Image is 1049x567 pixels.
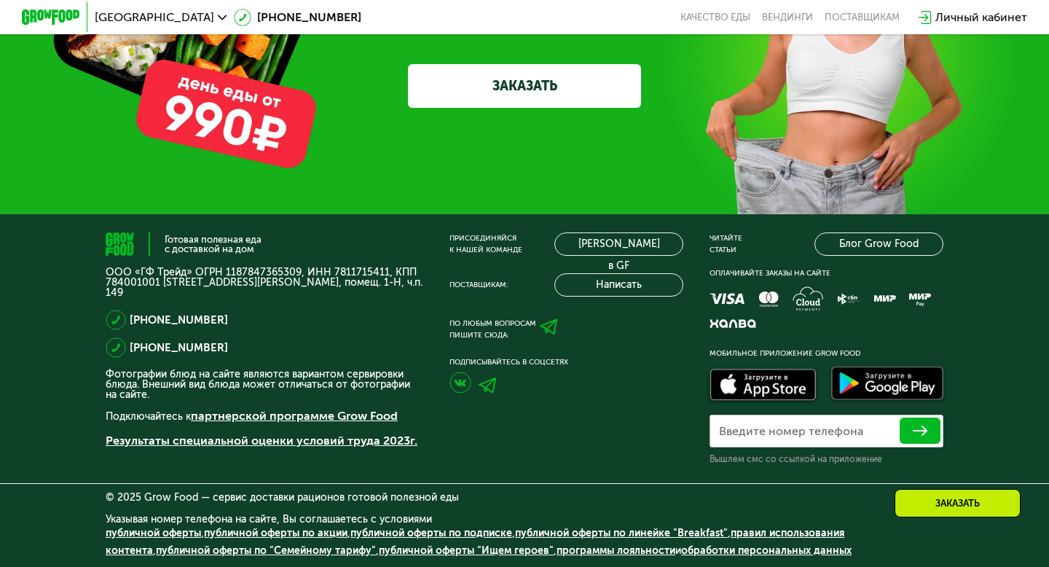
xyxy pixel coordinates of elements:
[449,232,522,256] div: Присоединяйся к нашей команде
[935,9,1027,26] div: Личный кабинет
[710,232,742,256] div: Читайте статьи
[710,348,943,359] div: Мобильное приложение Grow Food
[710,267,943,279] div: Оплачивайте заказы на сайте
[449,356,683,368] div: Подписывайтесь в соцсетях
[828,364,947,406] img: Доступно в Google Play
[95,12,214,23] span: [GEOGRAPHIC_DATA]
[204,527,347,539] a: публичной оферты по акции
[554,232,683,256] a: [PERSON_NAME] в GF
[156,544,376,557] a: публичной оферты по "Семейному тарифу"
[557,544,675,557] a: программы лояльности
[106,407,423,425] p: Подключайтесь к
[681,544,852,557] a: обработки персональных данных
[106,434,417,447] a: Результаты специальной оценки условий труда 2023г.
[165,235,262,254] div: Готовая полезная еда с доставкой на дом
[106,267,423,298] p: ООО «ГФ Трейд» ОГРН 1187847365309, ИНН 7811715411, КПП 784001001 [STREET_ADDRESS][PERSON_NAME], п...
[130,311,228,329] a: [PHONE_NUMBER]
[191,409,398,423] a: партнерской программе Grow Food
[106,369,423,400] p: Фотографии блюд на сайте являются вариантом сервировки блюда. Внешний вид блюда может отличаться ...
[680,12,750,23] a: Качество еды
[762,12,813,23] a: Вендинги
[106,527,844,557] a: правил использования контента
[106,527,852,557] span: , , , , , , , и
[710,453,943,465] div: Вышлем смс со ссылкой на приложение
[106,493,943,503] div: © 2025 Grow Food — сервис доставки рационов готовой полезной еды
[515,527,728,539] a: публичной оферты по линейке "Breakfast"
[825,12,900,23] div: поставщикам
[379,544,554,557] a: публичной оферты "Ищем героев"
[106,515,943,567] div: Указывая номер телефона на сайте, Вы соглашаетесь с условиями
[449,279,508,291] div: Поставщикам:
[895,489,1021,517] div: Заказать
[814,232,943,256] a: Блог Grow Food
[350,527,512,539] a: публичной оферты по подписке
[234,9,361,26] a: [PHONE_NUMBER]
[408,64,641,108] a: ЗАКАЗАТЬ
[719,427,863,435] label: Введите номер телефона
[554,273,683,297] button: Написать
[130,339,228,356] a: [PHONE_NUMBER]
[106,527,201,539] a: публичной оферты
[449,318,536,341] div: По любым вопросам пишите сюда:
